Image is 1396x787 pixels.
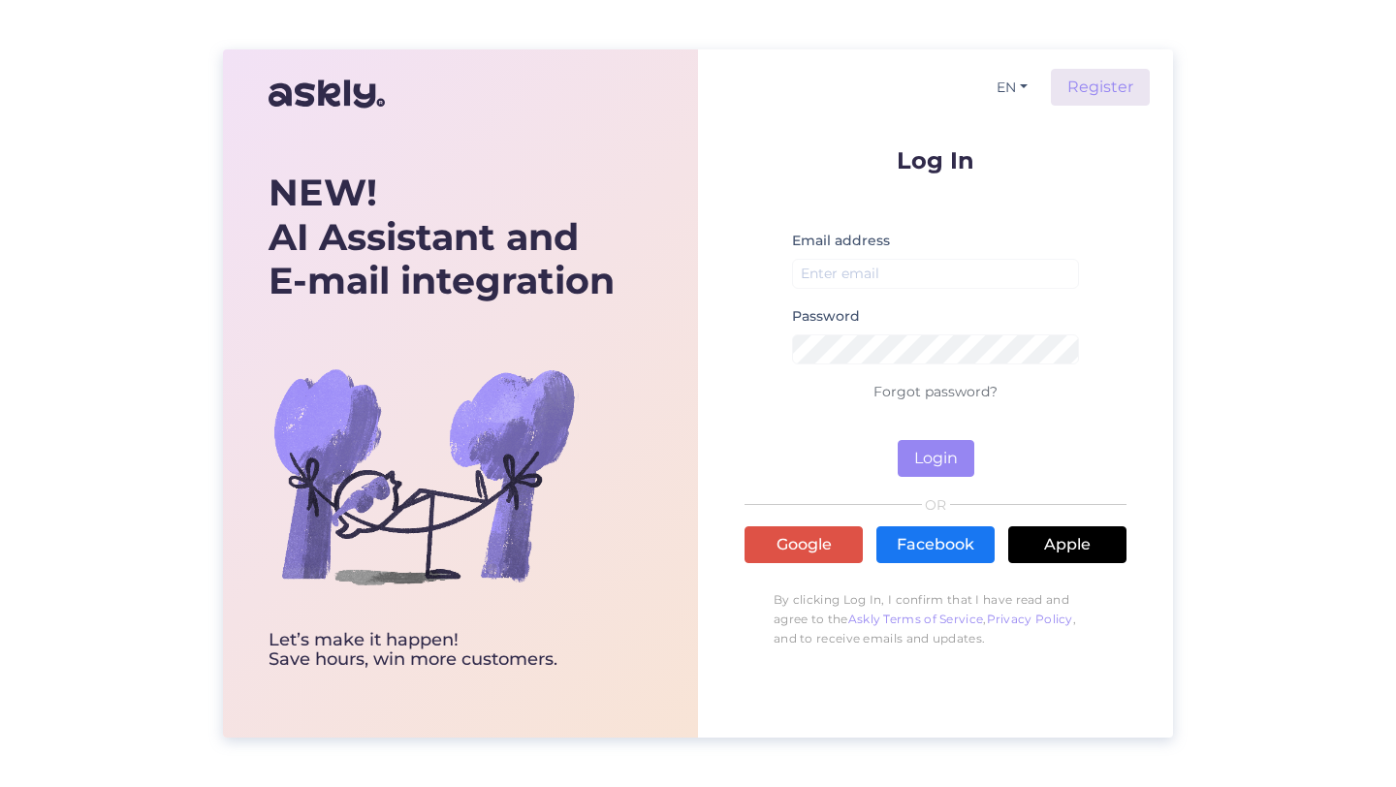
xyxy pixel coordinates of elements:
[745,526,863,563] a: Google
[269,170,377,215] b: NEW!
[1051,69,1150,106] a: Register
[792,306,860,327] label: Password
[269,171,615,303] div: AI Assistant and E-mail integration
[792,231,890,251] label: Email address
[873,383,998,400] a: Forgot password?
[269,71,385,117] img: Askly
[269,631,615,670] div: Let’s make it happen! Save hours, win more customers.
[922,498,950,512] span: OR
[989,74,1035,102] button: EN
[898,440,974,477] button: Login
[745,148,1126,173] p: Log In
[987,612,1073,626] a: Privacy Policy
[792,259,1079,289] input: Enter email
[848,612,984,626] a: Askly Terms of Service
[745,581,1126,658] p: By clicking Log In, I confirm that I have read and agree to the , , and to receive emails and upd...
[876,526,995,563] a: Facebook
[1008,526,1126,563] a: Apple
[269,321,579,631] img: bg-askly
